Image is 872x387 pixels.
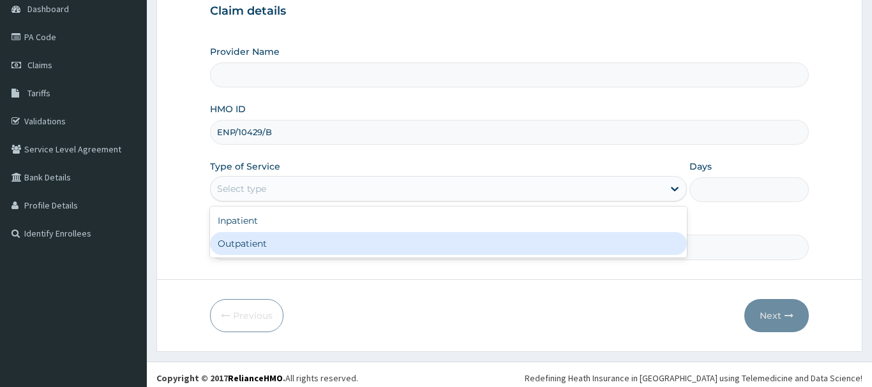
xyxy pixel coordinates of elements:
[210,4,809,18] h3: Claim details
[210,299,283,332] button: Previous
[210,103,246,115] label: HMO ID
[210,160,280,173] label: Type of Service
[156,372,285,384] strong: Copyright © 2017 .
[228,372,283,384] a: RelianceHMO
[27,3,69,15] span: Dashboard
[210,45,280,58] label: Provider Name
[689,160,712,173] label: Days
[27,87,50,99] span: Tariffs
[210,120,809,145] input: Enter HMO ID
[210,232,688,255] div: Outpatient
[210,209,688,232] div: Inpatient
[217,182,266,195] div: Select type
[744,299,809,332] button: Next
[27,59,52,71] span: Claims
[525,372,862,384] div: Redefining Heath Insurance in [GEOGRAPHIC_DATA] using Telemedicine and Data Science!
